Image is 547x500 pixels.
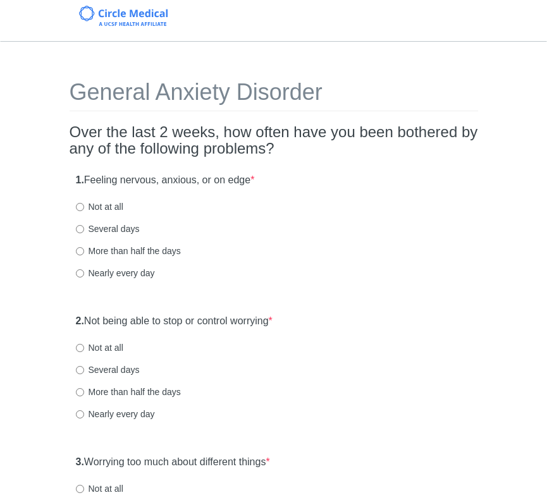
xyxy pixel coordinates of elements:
[76,386,181,398] label: More than half the days
[76,455,270,470] label: Worrying too much about different things
[76,363,140,376] label: Several days
[76,245,181,257] label: More than half the days
[76,225,84,233] input: Several days
[76,267,155,279] label: Nearly every day
[76,203,84,211] input: Not at all
[76,410,84,418] input: Nearly every day
[70,124,478,157] h2: Over the last 2 weeks, how often have you been bothered by any of the following problems?
[76,173,255,188] label: Feeling nervous, anxious, or on edge
[76,366,84,374] input: Several days
[76,247,84,255] input: More than half the days
[76,408,155,420] label: Nearly every day
[76,485,84,493] input: Not at all
[76,482,123,495] label: Not at all
[76,344,84,352] input: Not at all
[79,6,168,26] img: Circle Medical Logo
[76,269,84,277] input: Nearly every day
[76,314,273,329] label: Not being able to stop or control worrying
[76,341,123,354] label: Not at all
[76,456,84,467] strong: 3.
[76,223,140,235] label: Several days
[70,80,478,111] h1: General Anxiety Disorder
[76,200,123,213] label: Not at all
[76,388,84,396] input: More than half the days
[76,174,84,185] strong: 1.
[76,315,84,326] strong: 2.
